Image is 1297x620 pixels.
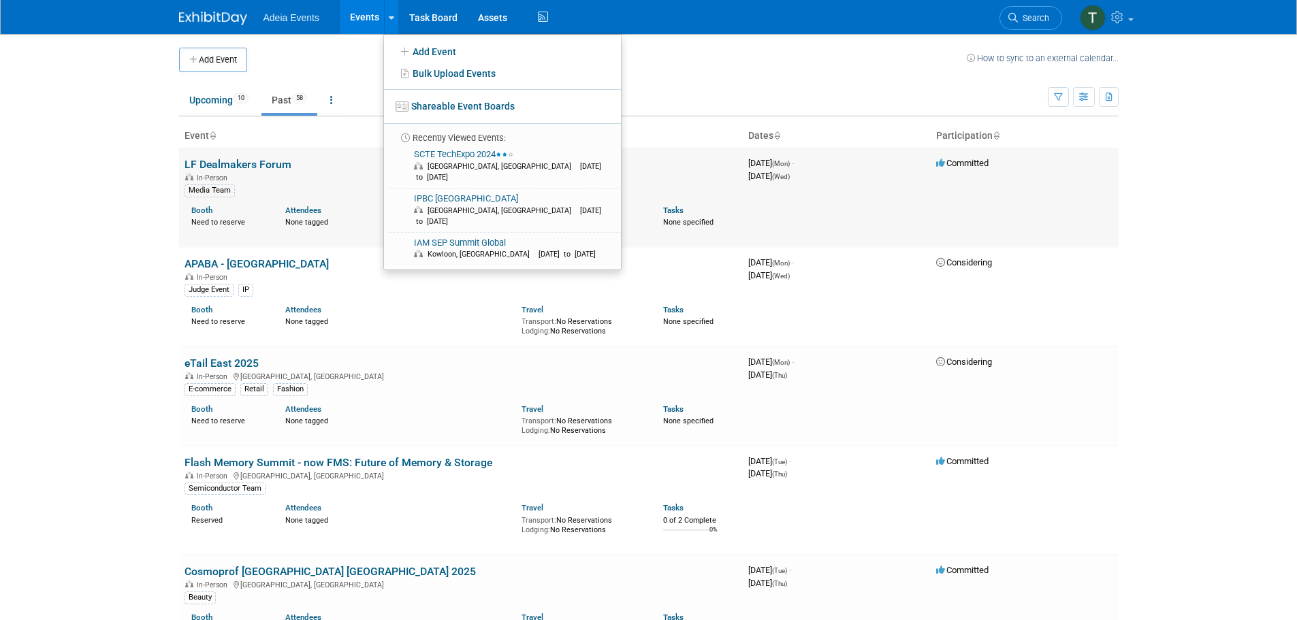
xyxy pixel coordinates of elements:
a: LF Dealmakers Forum [185,158,291,171]
span: Transport: [522,417,556,425]
a: Booth [191,305,212,314]
a: Flash Memory Summit - now FMS: Future of Memory & Storage [185,456,492,469]
div: IP [238,284,253,296]
div: [GEOGRAPHIC_DATA], [GEOGRAPHIC_DATA] [185,578,737,589]
span: Lodging: [522,426,550,435]
img: seventboard-3.png [396,101,409,112]
div: Semiconductor Team [185,483,266,495]
div: Reserved [191,513,266,525]
span: [DATE] [748,468,787,478]
a: Bulk Upload Events [384,63,621,84]
span: [DATE] [748,456,791,466]
span: (Mon) [772,359,790,366]
span: [DATE] [748,158,794,168]
a: Booth [191,503,212,512]
img: In-Person Event [185,472,193,478]
a: eTail East 2025 [185,357,259,370]
span: (Thu) [772,470,787,478]
a: Search [999,6,1062,30]
div: None tagged [285,314,511,327]
span: [DATE] to [DATE] [414,162,601,182]
a: Add Event [384,39,621,63]
div: Fashion [273,383,308,395]
span: - [789,456,791,466]
div: No Reservations No Reservations [522,314,643,336]
a: Attendees [285,206,321,215]
a: Travel [522,503,543,512]
img: Tara Thomas [1080,5,1106,31]
span: In-Person [197,581,231,589]
span: [DATE] [748,370,787,380]
a: How to sync to an external calendar... [967,53,1119,63]
span: [DATE] [748,257,794,267]
span: - [792,257,794,267]
span: Kowloon, [GEOGRAPHIC_DATA] [428,250,537,259]
th: Participation [931,125,1119,148]
span: None specified [663,417,714,425]
a: Past58 [261,87,317,113]
div: Need to reserve [191,414,266,426]
a: Attendees [285,503,321,512]
span: Considering [936,257,992,267]
a: Tasks [663,503,684,512]
img: In-Person Event [185,581,193,587]
span: (Wed) [772,272,790,280]
span: Adeia Events [263,12,320,23]
a: Booth [191,206,212,215]
div: No Reservations No Reservations [522,513,643,534]
span: - [792,158,794,168]
span: - [792,357,794,367]
span: (Mon) [772,160,790,167]
img: ExhibitDay [179,12,247,25]
span: [DATE] [748,270,790,280]
th: Dates [743,125,931,148]
a: IPBC [GEOGRAPHIC_DATA] [GEOGRAPHIC_DATA], [GEOGRAPHIC_DATA] [DATE] to [DATE] [388,189,615,232]
span: 10 [234,93,249,103]
a: Travel [522,404,543,414]
img: In-Person Event [185,372,193,379]
td: 0% [709,526,718,544]
span: (Mon) [772,259,790,267]
span: [DATE] [748,578,787,588]
span: (Tue) [772,458,787,466]
span: (Wed) [772,173,790,180]
div: [GEOGRAPHIC_DATA], [GEOGRAPHIC_DATA] [185,470,737,480]
div: None tagged [285,215,511,227]
a: Travel [522,305,543,314]
div: Need to reserve [191,314,266,327]
a: Shareable Event Boards [384,94,621,118]
div: Judge Event [185,284,234,296]
span: None specified [663,218,714,227]
span: (Thu) [772,580,787,587]
span: In-Person [197,472,231,480]
span: [DATE] [748,565,791,575]
span: In-Person [197,372,231,381]
a: IAM SEP Summit Global Kowloon, [GEOGRAPHIC_DATA] [DATE] to [DATE] [388,233,615,265]
span: Considering [936,357,992,367]
a: Booth [191,404,212,414]
span: 58 [292,93,307,103]
a: Tasks [663,305,684,314]
div: Retail [240,383,268,395]
div: Beauty [185,591,216,604]
span: Lodging: [522,327,550,336]
img: In-Person Event [185,174,193,180]
span: (Thu) [772,372,787,379]
span: [DATE] [748,357,794,367]
span: Transport: [522,516,556,525]
div: [GEOGRAPHIC_DATA], [GEOGRAPHIC_DATA] [185,370,737,381]
div: E-commerce [185,383,236,395]
div: None tagged [285,414,511,426]
span: In-Person [197,273,231,282]
a: Sort by Participation Type [993,130,999,141]
a: Cosmoprof [GEOGRAPHIC_DATA] [GEOGRAPHIC_DATA] 2025 [185,565,476,578]
a: APABA - [GEOGRAPHIC_DATA] [185,257,329,270]
a: Attendees [285,305,321,314]
span: [DATE] to [DATE] [539,250,603,259]
a: Sort by Event Name [209,130,216,141]
span: [DATE] to [DATE] [414,206,601,226]
span: In-Person [197,174,231,182]
div: No Reservations No Reservations [522,414,643,435]
span: Committed [936,158,989,168]
div: Need to reserve [191,215,266,227]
